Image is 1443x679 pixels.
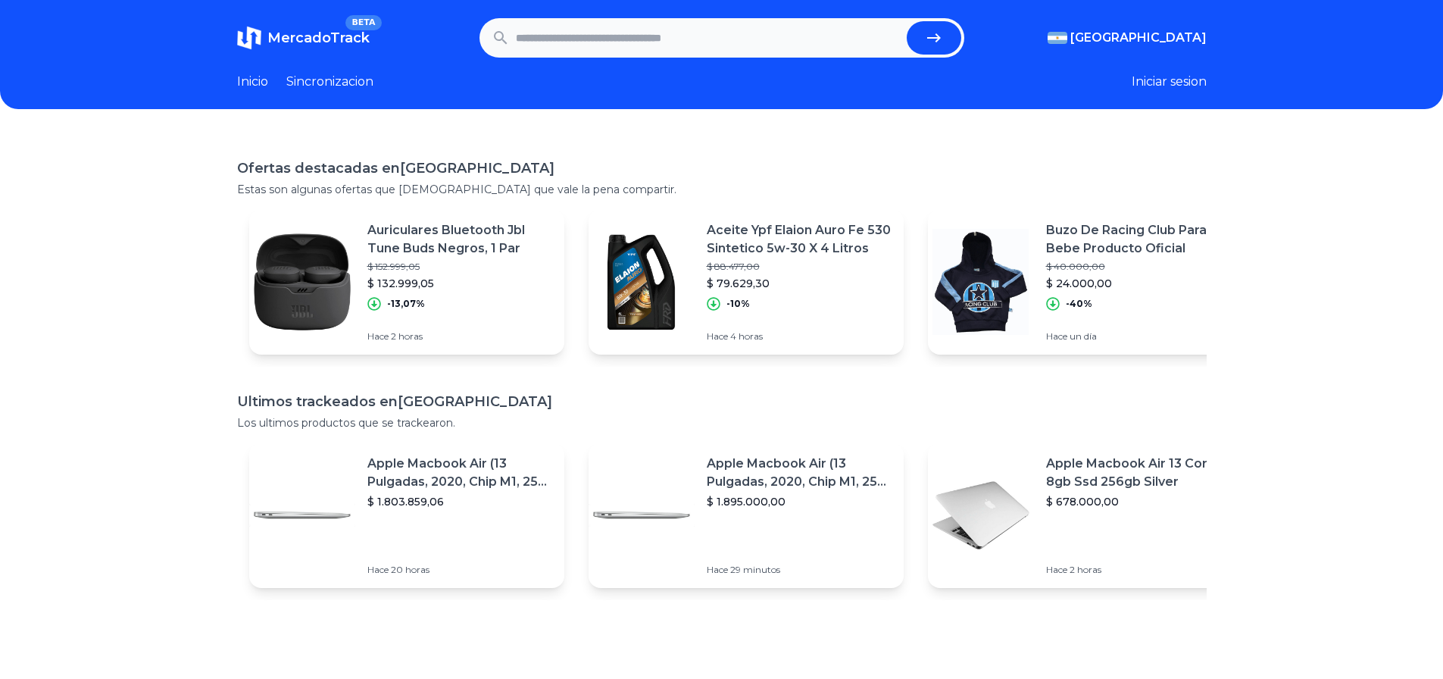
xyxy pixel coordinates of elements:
p: $ 152.999,05 [367,261,552,273]
p: $ 1.895.000,00 [707,494,892,509]
span: BETA [345,15,381,30]
p: Hace 29 minutos [707,564,892,576]
p: Hace 2 horas [1046,564,1231,576]
a: MercadoTrackBETA [237,26,370,50]
p: Aceite Ypf Elaion Auro Fe 530 Sintetico 5w-30 X 4 Litros [707,221,892,258]
p: Los ultimos productos que se trackearon. [237,415,1207,430]
p: Hace 2 horas [367,330,552,343]
p: $ 24.000,00 [1046,276,1231,291]
a: Featured imageBuzo De Racing Club Para Bebe Producto Oficial$ 40.000,00$ 24.000,00-40%Hace un día [928,209,1243,355]
p: $ 79.629,30 [707,276,892,291]
p: $ 1.803.859,06 [367,494,552,509]
p: Estas son algunas ofertas que [DEMOGRAPHIC_DATA] que vale la pena compartir. [237,182,1207,197]
p: Auriculares Bluetooth Jbl Tune Buds Negros, 1 Par [367,221,552,258]
button: Iniciar sesion [1132,73,1207,91]
p: Apple Macbook Air 13 Core I5 8gb Ssd 256gb Silver [1046,455,1231,491]
p: -13,07% [387,298,425,310]
img: Featured image [589,462,695,568]
a: Featured imageAuriculares Bluetooth Jbl Tune Buds Negros, 1 Par$ 152.999,05$ 132.999,05-13,07%Hac... [249,209,564,355]
span: [GEOGRAPHIC_DATA] [1070,29,1207,47]
a: Featured imageApple Macbook Air (13 Pulgadas, 2020, Chip M1, 256 Gb De Ssd, 8 Gb De Ram) - Plata$... [589,443,904,588]
p: $ 88.477,00 [707,261,892,273]
p: $ 132.999,05 [367,276,552,291]
h1: Ofertas destacadas en [GEOGRAPHIC_DATA] [237,158,1207,179]
img: Argentina [1048,32,1067,44]
img: Featured image [249,229,355,335]
p: Apple Macbook Air (13 Pulgadas, 2020, Chip M1, 256 Gb De Ssd, 8 Gb De Ram) - Plata [707,455,892,491]
span: MercadoTrack [267,30,370,46]
p: Buzo De Racing Club Para Bebe Producto Oficial [1046,221,1231,258]
a: Featured imageApple Macbook Air 13 Core I5 8gb Ssd 256gb Silver$ 678.000,00Hace 2 horas [928,443,1243,588]
p: Hace 20 horas [367,564,552,576]
p: Hace 4 horas [707,330,892,343]
button: [GEOGRAPHIC_DATA] [1048,29,1207,47]
p: Hace un día [1046,330,1231,343]
a: Sincronizacion [286,73,373,91]
img: MercadoTrack [237,26,261,50]
h1: Ultimos trackeados en [GEOGRAPHIC_DATA] [237,391,1207,412]
a: Inicio [237,73,268,91]
p: $ 40.000,00 [1046,261,1231,273]
img: Featured image [589,229,695,335]
img: Featured image [928,229,1034,335]
a: Featured imageApple Macbook Air (13 Pulgadas, 2020, Chip M1, 256 Gb De Ssd, 8 Gb De Ram) - Plata$... [249,443,564,588]
a: Featured imageAceite Ypf Elaion Auro Fe 530 Sintetico 5w-30 X 4 Litros$ 88.477,00$ 79.629,30-10%H... [589,209,904,355]
p: -10% [726,298,750,310]
img: Featured image [928,462,1034,568]
p: $ 678.000,00 [1046,494,1231,509]
p: -40% [1066,298,1092,310]
img: Featured image [249,462,355,568]
p: Apple Macbook Air (13 Pulgadas, 2020, Chip M1, 256 Gb De Ssd, 8 Gb De Ram) - Plata [367,455,552,491]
